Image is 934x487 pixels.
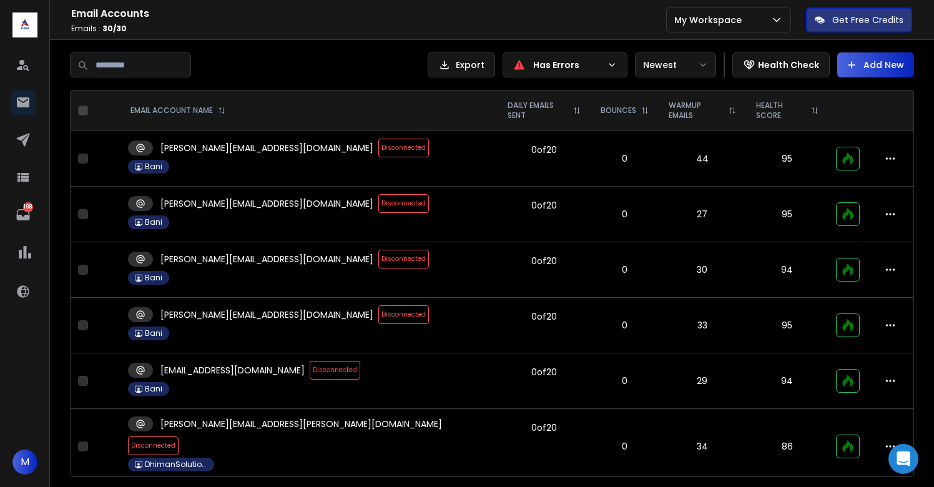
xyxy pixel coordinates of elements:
[71,24,666,34] p: Emails :
[659,131,746,187] td: 44
[756,101,806,121] p: HEALTH SCORE
[428,52,495,77] button: Export
[746,187,828,242] td: 95
[531,199,557,212] div: 0 of 20
[746,353,828,409] td: 94
[837,52,914,77] button: Add New
[378,194,429,213] span: Disconnected
[160,197,373,210] p: [PERSON_NAME][EMAIL_ADDRESS][DOMAIN_NAME]
[378,305,429,324] span: Disconnected
[669,101,724,121] p: WARMUP EMAILS
[531,255,557,267] div: 0 of 20
[598,263,651,276] p: 0
[12,450,37,475] button: M
[102,23,127,34] span: 30 / 30
[832,14,903,26] p: Get Free Credits
[732,52,830,77] button: Health Check
[145,460,207,470] p: DhimanSolutions
[746,409,828,485] td: 86
[601,106,636,116] p: BOUNCES
[746,298,828,353] td: 95
[531,421,557,434] div: 0 of 20
[128,436,179,455] span: Disconnected
[659,353,746,409] td: 29
[160,253,373,265] p: [PERSON_NAME][EMAIL_ADDRESS][DOMAIN_NAME]
[659,409,746,485] td: 34
[145,162,162,172] p: Bani
[23,202,33,212] p: 198
[531,310,557,323] div: 0 of 20
[531,144,557,156] div: 0 of 20
[659,298,746,353] td: 33
[160,308,373,321] p: [PERSON_NAME][EMAIL_ADDRESS][DOMAIN_NAME]
[806,7,912,32] button: Get Free Credits
[598,208,651,220] p: 0
[598,152,651,165] p: 0
[130,106,225,116] div: EMAIL ACCOUNT NAME
[674,14,747,26] p: My Workspace
[378,139,429,157] span: Disconnected
[508,101,568,121] p: DAILY EMAILS SENT
[11,202,36,227] a: 198
[746,242,828,298] td: 94
[598,319,651,332] p: 0
[758,59,819,71] p: Health Check
[145,273,162,283] p: Bani
[12,12,37,37] img: logo
[145,328,162,338] p: Bani
[160,364,305,376] p: [EMAIL_ADDRESS][DOMAIN_NAME]
[533,59,602,71] p: Has Errors
[160,418,442,430] p: [PERSON_NAME][EMAIL_ADDRESS][PERSON_NAME][DOMAIN_NAME]
[160,142,373,154] p: [PERSON_NAME][EMAIL_ADDRESS][DOMAIN_NAME]
[746,131,828,187] td: 95
[531,366,557,378] div: 0 of 20
[71,6,666,21] h1: Email Accounts
[378,250,429,268] span: Disconnected
[635,52,716,77] button: Newest
[145,384,162,394] p: Bani
[659,187,746,242] td: 27
[598,375,651,387] p: 0
[598,440,651,453] p: 0
[659,242,746,298] td: 30
[310,361,360,380] span: Disconnected
[888,444,918,474] div: Open Intercom Messenger
[145,217,162,227] p: Bani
